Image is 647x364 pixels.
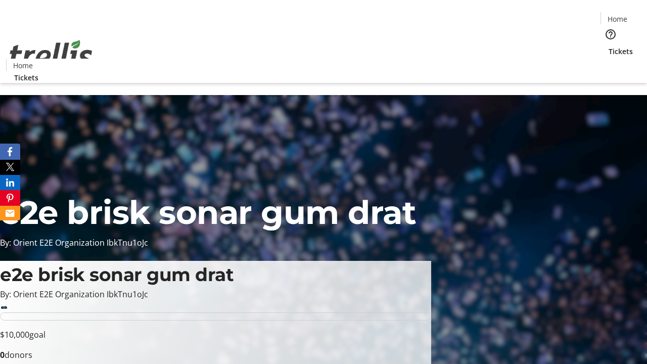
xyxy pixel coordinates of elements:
[600,46,641,57] a: Tickets
[600,57,621,77] button: Cart
[609,46,633,57] span: Tickets
[14,72,38,83] span: Tickets
[601,14,633,24] a: Home
[600,24,621,44] button: Help
[13,60,33,71] span: Home
[7,60,39,71] a: Home
[6,72,47,83] a: Tickets
[6,29,96,79] img: Orient E2E Organization IbkTnu1oJc's Logo
[608,14,627,24] span: Home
